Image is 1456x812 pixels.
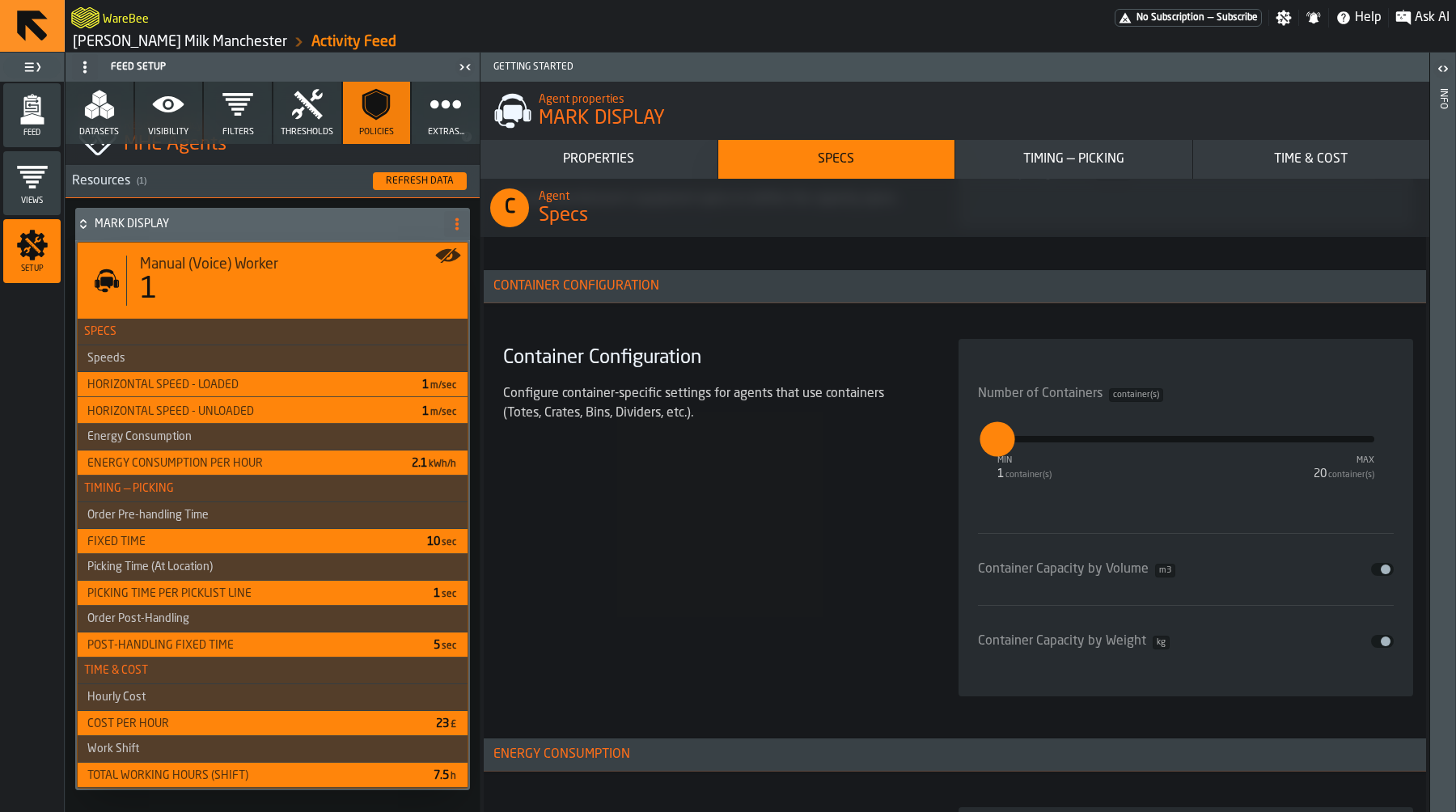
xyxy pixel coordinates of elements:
label: button-toggle-Notifications [1299,10,1328,26]
button: button-Timing — Picking [955,140,1192,179]
span: £ [451,720,456,730]
div: StatList-item-Horizontal Speed - Loaded [78,372,468,397]
div: Feed Setup [69,54,454,80]
div: input-slider-Number of Containers [978,371,1395,488]
h3: title-section-Specs [78,319,468,345]
div: Properties [487,150,711,169]
button: button-Refresh Data [373,172,467,190]
a: link-to-/wh/i/b09612b5-e9f1-4a3a-b0a4-784729d61419/pricing/ [1115,9,1262,27]
div: min [997,455,1052,466]
div: StatList-item-Cost per hour [78,711,468,736]
div: title-Specs [480,179,1429,237]
a: link-to-/wh/i/b09612b5-e9f1-4a3a-b0a4-784729d61419/feed/0549eee4-c428-441c-8388-bb36cec72d2b [311,33,396,51]
div: StatList-item-Total working hours (shift) [78,763,468,788]
span: MHE Agents [124,132,226,158]
div: Hourly Cost [78,691,155,704]
h3: title-section-Energy Consumption [484,738,1426,772]
span: 1 [422,379,458,391]
h3: title-section-Work Shift [78,736,468,763]
button: button-Specs [718,140,955,179]
span: kWh/h [429,459,456,469]
h3: Container Configuration [503,345,920,371]
label: button-toggle-Settings [1269,10,1298,26]
span: 10 [427,536,458,548]
span: h [451,772,456,781]
span: Specs [78,325,116,338]
button: button-Properties [480,140,717,179]
span: sec [442,641,456,651]
label: button-toggle-Ask AI [1389,8,1456,27]
h3: title-section-Container Configuration [484,270,1426,303]
div: Refresh Data [379,176,460,187]
div: Energy Consumption Per Hour [81,457,399,470]
span: 1 [422,406,458,417]
div: Speeds [78,352,135,365]
div: Energy Consumption [484,745,640,764]
div: StatList-item-Picking Time per Picklist line [78,581,468,606]
h3: title-section-Timing — Picking [78,476,468,502]
div: Order Post-Handling [78,612,199,625]
button: button-Time & Cost [1193,140,1430,179]
h3: title-section-Picking Time (At Location) [78,554,468,581]
div: 1 [140,273,158,306]
span: Getting Started [487,61,1429,73]
li: menu Feed [3,83,61,148]
span: m/sec [430,381,456,391]
div: Horizontal Speed - Unloaded [81,405,409,418]
div: Fixed time [81,535,414,548]
div: C [490,188,529,227]
div: StatList-item-Post-Handling Fixed Time [78,632,468,658]
h3: title-section-Energy Consumption [78,424,468,450]
div: MARK DISPLAY [75,208,438,240]
span: Subscribe [1217,12,1258,23]
div: Container Capacity by Weight [978,632,1170,651]
h2: Sub Title [539,187,1416,203]
span: Visibility [148,127,188,137]
h4: MARK DISPLAY [95,218,438,230]
span: container(s) [1109,388,1163,402]
span: — [1208,12,1213,23]
span: 5 [434,640,458,651]
div: title-MARK DISPLAY [480,82,1429,140]
span: Feed [3,129,61,137]
h3: title-section-[object Object] [66,165,480,198]
span: Setup [3,264,61,273]
span: ( 1 ) [137,176,146,187]
span: Policies [359,127,394,137]
div: Title [140,256,455,273]
span: Help [1355,8,1382,27]
div: stat-Manual (Voice) Worker [78,243,468,319]
div: Timing — Picking [962,150,1186,169]
div: 20 [1314,467,1374,480]
input: react-aria6296137459-:r5j: react-aria6296137459-:r5j: [980,421,997,456]
span: sec [442,538,456,548]
li: menu Views [3,151,61,216]
div: Container Configuration [484,277,669,296]
div: Work Shift [78,742,149,755]
label: button-toggle-Toggle Full Menu [3,56,61,78]
span: Time & Cost [78,664,148,677]
div: Specs [725,150,949,169]
div: Cost per hour [81,717,423,730]
div: Configure container-specific settings for agents that use containers (Totes, Crates, Bins, Divide... [503,384,920,423]
span: 1 [434,588,458,599]
span: Thresholds [281,127,333,137]
span: container(s) [1005,471,1052,480]
div: Time & Cost [1200,150,1424,169]
div: input-slider-Container Capacity by Weight [978,619,1395,664]
div: max [1314,455,1374,466]
div: Info [1437,85,1449,808]
span: 23 [436,718,458,730]
span: Timing — Picking [78,482,174,495]
div: StatList-item-Energy Consumption Per Hour [78,450,468,476]
div: Post-Handling Fixed Time [81,639,421,652]
h3: title-section-Time & Cost [78,658,468,684]
span: Filters [222,127,254,137]
span: 2.1 [412,458,458,469]
label: react-aria6296137459-:r5j: [980,421,1014,456]
span: MARK DISPLAY [539,106,665,132]
div: Horizontal Speed - Loaded [81,379,409,391]
div: Energy Consumption [78,430,201,443]
label: button-toggle-Close me [454,57,476,77]
h3: title-section-Order Pre-handling Time [78,502,468,529]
